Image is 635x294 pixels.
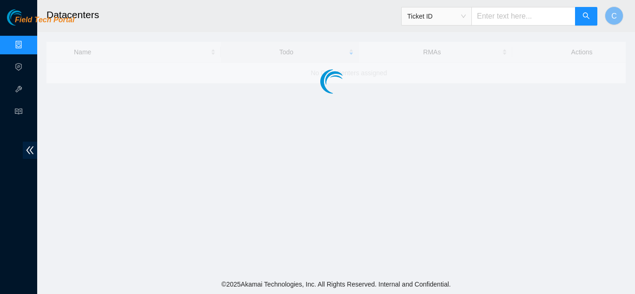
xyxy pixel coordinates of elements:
[7,17,74,29] a: Akamai TechnologiesField Tech Portal
[7,9,47,26] img: Akamai Technologies
[575,7,597,26] button: search
[582,12,590,21] span: search
[15,104,22,122] span: read
[23,142,37,159] span: double-left
[605,7,623,25] button: C
[471,7,575,26] input: Enter text here...
[37,274,635,294] footer: © 2025 Akamai Technologies, Inc. All Rights Reserved. Internal and Confidential.
[611,10,617,22] span: C
[15,16,74,25] span: Field Tech Portal
[407,9,466,23] span: Ticket ID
